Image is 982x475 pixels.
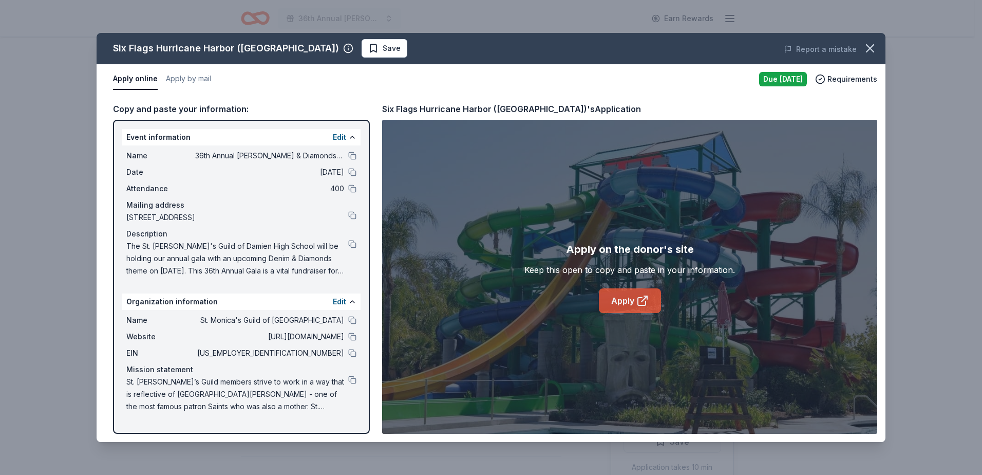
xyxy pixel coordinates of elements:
span: St. Monica's Guild of [GEOGRAPHIC_DATA] [195,314,344,326]
span: Name [126,314,195,326]
span: Date [126,166,195,178]
span: Attendance [126,182,195,195]
div: Apply on the donor's site [566,241,694,258]
div: Six Flags Hurricane Harbor ([GEOGRAPHIC_DATA])'s Application [382,102,641,116]
div: Organization information [122,294,361,310]
span: EIN [126,347,195,359]
span: Website [126,331,195,343]
div: Six Flags Hurricane Harbor ([GEOGRAPHIC_DATA]) [113,40,339,57]
div: Mission statement [126,363,356,376]
span: Name [126,150,195,162]
span: 400 [195,182,344,195]
div: Keep this open to copy and paste in your information. [524,264,735,276]
span: [DATE] [195,166,344,178]
span: [URL][DOMAIN_NAME] [195,331,344,343]
span: 36th Annual [PERSON_NAME] & Diamonds Gala [195,150,344,162]
div: Due [DATE] [759,72,807,86]
div: Event information [122,129,361,145]
a: Apply [599,288,661,313]
span: [STREET_ADDRESS] [126,211,348,224]
button: Report a mistake [784,43,857,56]
span: [US_EMPLOYER_IDENTIFICATION_NUMBER] [195,347,344,359]
span: The St. [PERSON_NAME]'s Guild of Damien High School will be holding our annual gala with an upcom... [126,240,348,277]
div: Description [126,228,356,240]
span: Save [383,42,401,54]
div: Copy and paste your information: [113,102,370,116]
div: Mailing address [126,199,356,211]
button: Requirements [815,73,877,85]
button: Apply by mail [166,68,211,90]
button: Edit [333,296,346,308]
button: Save [362,39,407,58]
button: Edit [333,131,346,143]
button: Apply online [113,68,158,90]
span: Requirements [827,73,877,85]
span: St. [PERSON_NAME]’s Guild members strive to work in a way that is reflective of [GEOGRAPHIC_DATA]... [126,376,348,413]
